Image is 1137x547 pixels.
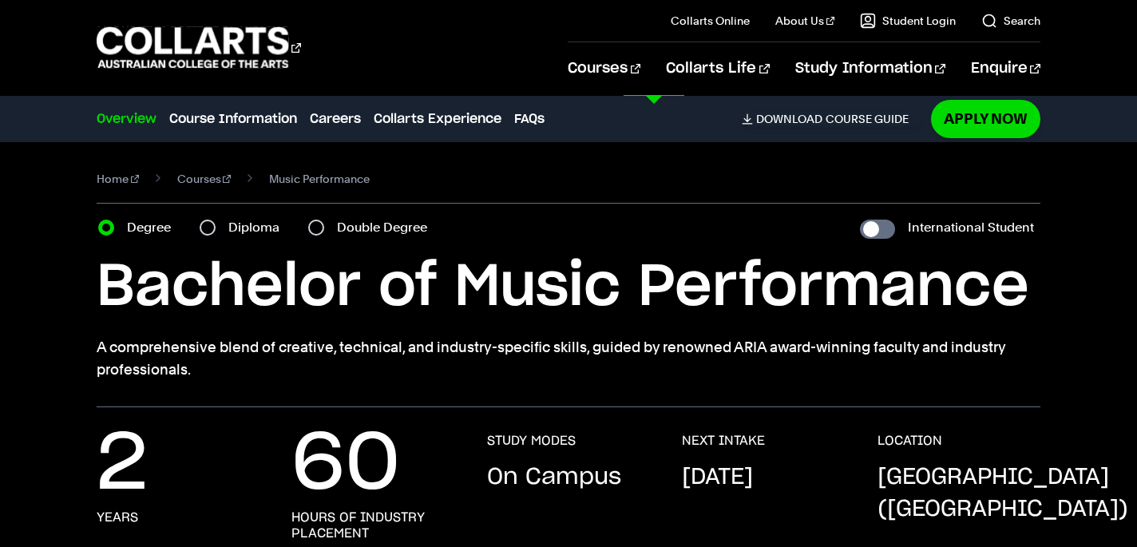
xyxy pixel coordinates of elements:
a: About Us [775,13,834,29]
a: Careers [310,109,361,129]
span: Music Performance [269,168,370,190]
h1: Bachelor of Music Performance [97,252,1040,323]
p: 2 [97,433,148,497]
a: Enquire [971,42,1040,95]
p: A comprehensive blend of creative, technical, and industry-specific skills, guided by renowned AR... [97,336,1040,381]
a: Collarts Life [666,42,769,95]
p: [DATE] [682,462,753,493]
h3: NEXT INTAKE [682,433,765,449]
h3: STUDY MODES [487,433,576,449]
a: Overview [97,109,156,129]
a: DownloadCourse Guide [742,112,921,126]
a: Study Information [795,42,945,95]
label: Double Degree [337,216,437,239]
a: Apply Now [931,100,1040,137]
div: Go to homepage [97,25,301,70]
a: Student Login [860,13,956,29]
label: Diploma [228,216,289,239]
a: Collarts Experience [374,109,501,129]
a: FAQs [514,109,545,129]
label: Degree [127,216,180,239]
p: [GEOGRAPHIC_DATA] ([GEOGRAPHIC_DATA]) [878,462,1128,525]
label: International Student [908,216,1034,239]
a: Search [981,13,1040,29]
h3: years [97,509,138,525]
a: Collarts Online [671,13,750,29]
p: 60 [291,433,400,497]
a: Courses [177,168,232,190]
h3: hours of industry placement [291,509,454,541]
p: On Campus [487,462,621,493]
a: Home [97,168,139,190]
h3: LOCATION [878,433,942,449]
a: Courses [568,42,640,95]
a: Course Information [169,109,297,129]
span: Download [756,112,822,126]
